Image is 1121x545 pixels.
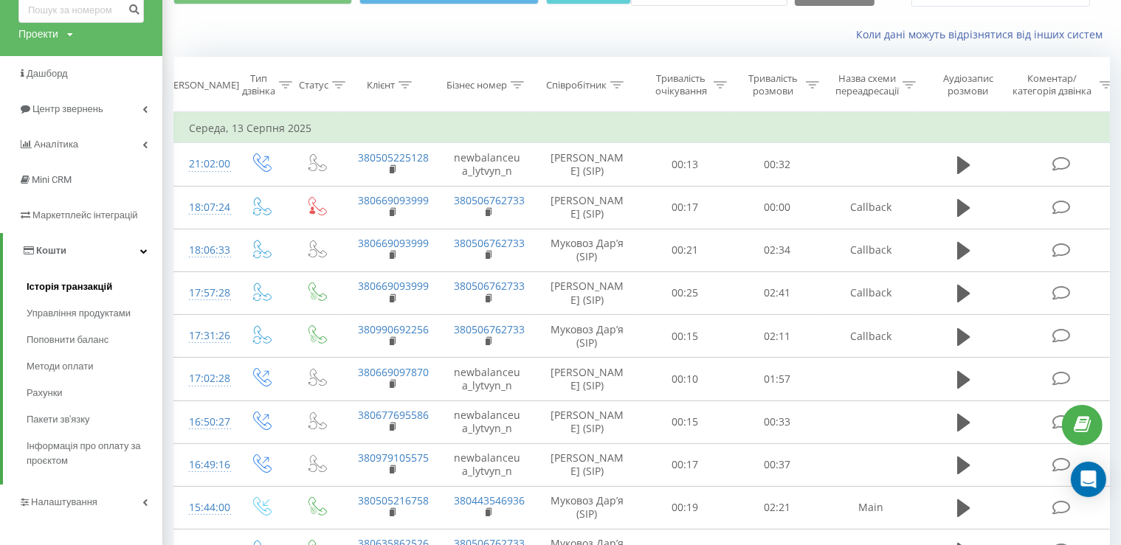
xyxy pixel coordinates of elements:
[455,279,525,293] a: 380506762733
[455,322,525,336] a: 380506762733
[639,143,731,186] td: 00:13
[731,486,824,529] td: 02:21
[856,27,1110,41] a: Коли дані можуть відрізнятися вiд інших систем
[639,443,731,486] td: 00:17
[440,400,536,443] td: newbalanceua_lytvyn_n
[440,358,536,400] td: newbalanceua_lytvyn_n
[36,245,66,256] span: Кошти
[359,322,430,336] a: 380990692256
[32,174,72,185] span: Mini CRM
[639,315,731,358] td: 00:15
[440,143,536,186] td: newbalanceua_lytvyn_n
[536,358,639,400] td: [PERSON_NAME] (SIP)
[440,443,536,486] td: newbalanceua_lytvyn_n
[32,103,103,114] span: Центр звернень
[536,271,639,314] td: [PERSON_NAME] (SIP)
[446,79,507,91] div: Бізнес номер
[27,380,162,406] a: Рахунки
[824,186,920,229] td: Callback
[536,443,639,486] td: [PERSON_NAME] (SIP)
[731,229,824,271] td: 02:34
[27,406,162,433] a: Пакети зв'язку
[731,271,824,314] td: 02:41
[744,72,802,97] div: Тривалість розмови
[455,236,525,250] a: 380506762733
[27,306,131,321] span: Управління продуктами
[27,300,162,327] a: Управління продуктами
[189,451,218,479] div: 16:49:16
[639,186,731,229] td: 00:17
[359,365,430,379] a: 380669097870
[639,486,731,529] td: 00:19
[731,443,824,486] td: 00:37
[189,364,218,393] div: 17:02:28
[165,79,239,91] div: [PERSON_NAME]
[27,359,93,374] span: Методи оплати
[731,143,824,186] td: 00:32
[639,271,731,314] td: 00:25
[27,386,63,400] span: Рахунки
[536,186,639,229] td: [PERSON_NAME] (SIP)
[546,79,607,91] div: Співробітник
[189,193,218,222] div: 18:07:24
[639,400,731,443] td: 00:15
[359,408,430,422] a: 380677695586
[536,486,639,529] td: Муковоз Дарʼя (SIP)
[189,236,218,265] div: 18:06:33
[1071,462,1106,497] div: Open Intercom Messenger
[27,353,162,380] a: Методи оплати
[359,193,430,207] a: 380669093999
[639,229,731,271] td: 00:21
[27,68,68,79] span: Дашборд
[27,333,108,347] span: Поповнити баланс
[536,229,639,271] td: Муковоз Дарʼя (SIP)
[731,315,824,358] td: 02:11
[536,315,639,358] td: Муковоз Дарʼя (SIP)
[18,27,58,41] div: Проекти
[932,72,1004,97] div: Аудіозапис розмови
[189,493,218,522] div: 15:44:00
[455,493,525,507] a: 380443546936
[359,150,430,164] a: 380505225128
[359,279,430,293] a: 380669093999
[455,193,525,207] a: 380506762733
[27,274,162,300] a: Історія транзакцій
[189,150,218,178] div: 21:02:00
[242,72,275,97] div: Тип дзвінка
[3,233,162,268] a: Кошти
[299,79,328,91] div: Статус
[536,400,639,443] td: [PERSON_NAME] (SIP)
[824,315,920,358] td: Callback
[359,236,430,250] a: 380669093999
[639,358,731,400] td: 00:10
[367,79,395,91] div: Клієнт
[27,280,112,294] span: Історія транзакцій
[359,493,430,507] a: 380505216758
[27,439,155,468] span: Інформація про оплату за проєктом
[27,327,162,353] a: Поповнити баланс
[824,486,920,529] td: Main
[189,408,218,437] div: 16:50:27
[824,229,920,271] td: Callback
[32,209,138,221] span: Маркетплейс інтеграцій
[1010,72,1096,97] div: Коментар/категорія дзвінка
[174,114,1119,143] td: Середа, 13 Серпня 2025
[189,279,218,308] div: 17:57:28
[27,433,162,474] a: Інформація про оплату за проєктом
[652,72,710,97] div: Тривалість очікування
[824,271,920,314] td: Callback
[27,412,90,427] span: Пакети зв'язку
[31,496,97,507] span: Налаштування
[536,143,639,186] td: [PERSON_NAME] (SIP)
[731,186,824,229] td: 00:00
[189,322,218,350] div: 17:31:26
[731,358,824,400] td: 01:57
[359,451,430,465] a: 380979105575
[731,400,824,443] td: 00:33
[34,139,78,150] span: Аналiтика
[835,72,899,97] div: Назва схеми переадресації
